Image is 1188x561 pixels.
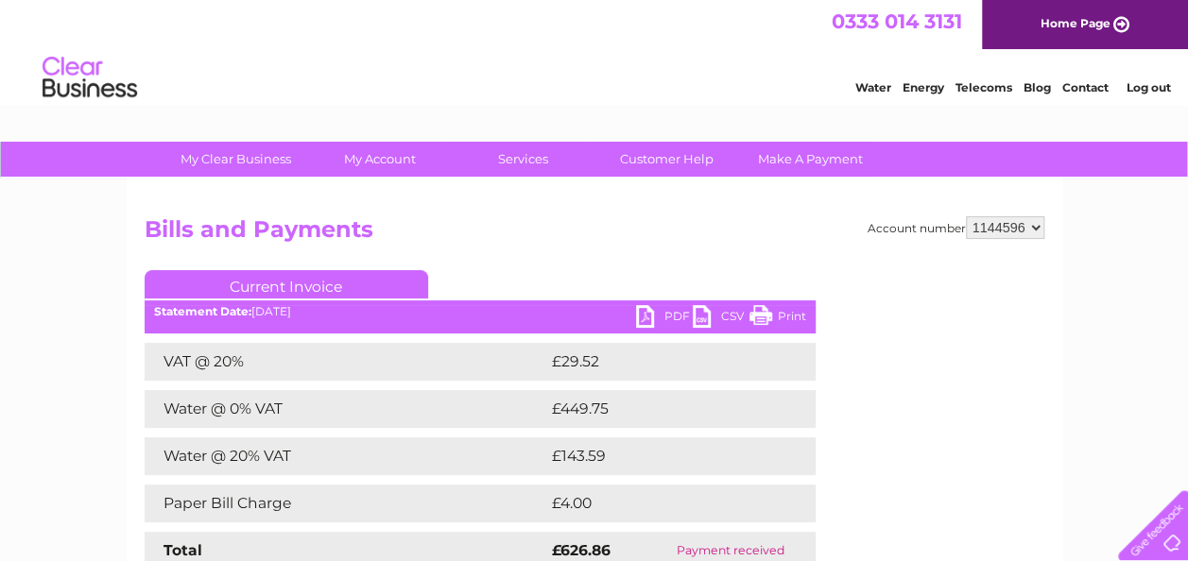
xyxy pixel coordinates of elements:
td: £29.52 [547,343,777,381]
a: My Clear Business [158,142,314,177]
a: Make A Payment [732,142,888,177]
a: Blog [1024,80,1051,94]
td: £449.75 [547,390,783,428]
a: Services [445,142,601,177]
a: Print [749,305,806,332]
a: CSV [693,305,749,332]
b: Statement Date: [154,304,251,318]
div: [DATE] [145,305,816,318]
strong: £626.86 [552,541,611,559]
div: Account number [868,216,1044,239]
h2: Bills and Payments [145,216,1044,252]
a: Telecoms [956,80,1012,94]
a: Log out [1126,80,1170,94]
a: Energy [903,80,944,94]
img: logo.png [42,49,138,107]
a: Water [855,80,891,94]
td: £143.59 [547,437,781,475]
td: Water @ 20% VAT [145,437,547,475]
a: Customer Help [589,142,745,177]
div: Clear Business is a trading name of Verastar Limited (registered in [GEOGRAPHIC_DATA] No. 3667643... [148,10,1042,92]
a: PDF [636,305,693,332]
a: Current Invoice [145,270,428,298]
td: Paper Bill Charge [145,484,547,522]
td: VAT @ 20% [145,343,547,381]
td: Water @ 0% VAT [145,390,547,428]
strong: Total [164,541,202,559]
a: Contact [1062,80,1109,94]
a: 0333 014 3131 [832,9,962,33]
a: My Account [301,142,457,177]
td: £4.00 [547,484,772,522]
